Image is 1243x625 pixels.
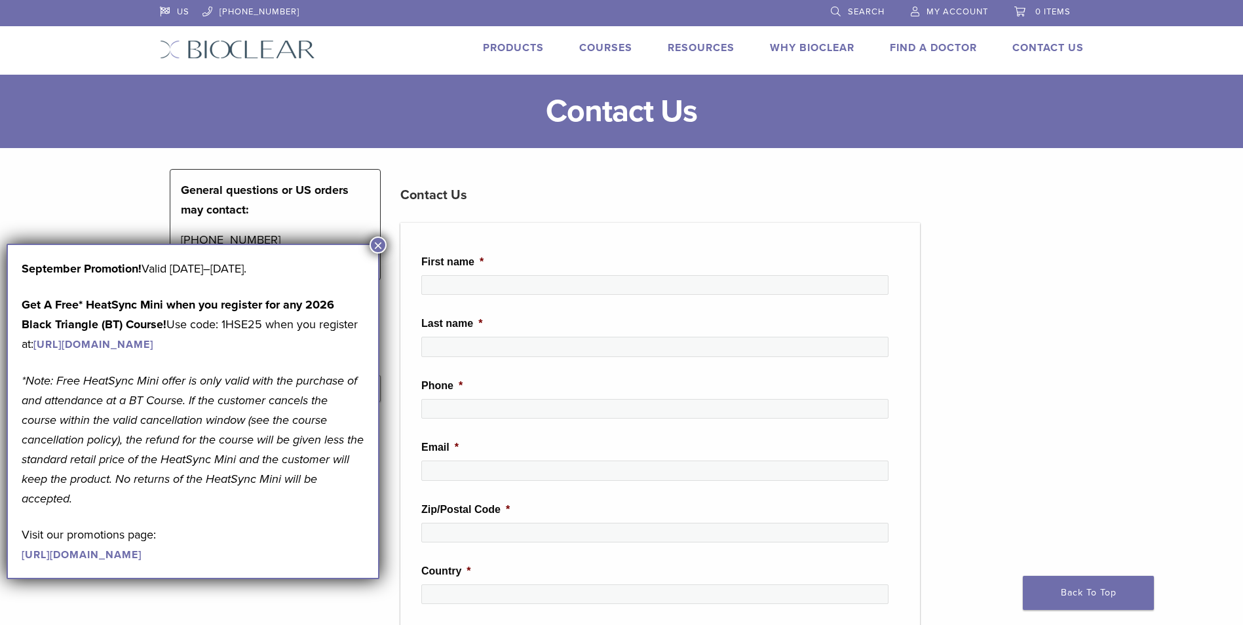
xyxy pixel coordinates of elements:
[370,237,387,254] button: Close
[22,373,364,506] em: *Note: Free HeatSync Mini offer is only valid with the purchase of and attendance at a BT Course....
[1035,7,1071,17] span: 0 items
[579,41,632,54] a: Courses
[181,230,370,269] p: [PHONE_NUMBER] [EMAIL_ADDRESS][DOMAIN_NAME]
[181,183,349,217] strong: General questions or US orders may contact:
[22,525,364,564] p: Visit our promotions page:
[770,41,854,54] a: Why Bioclear
[1012,41,1084,54] a: Contact Us
[400,180,920,211] h3: Contact Us
[421,441,459,455] label: Email
[421,317,482,331] label: Last name
[22,548,142,561] a: [URL][DOMAIN_NAME]
[421,565,471,578] label: Country
[22,297,334,331] strong: Get A Free* HeatSync Mini when you register for any 2026 Black Triangle (BT) Course!
[848,7,885,17] span: Search
[890,41,977,54] a: Find A Doctor
[927,7,988,17] span: My Account
[22,295,364,354] p: Use code: 1HSE25 when you register at:
[421,379,463,393] label: Phone
[421,503,510,517] label: Zip/Postal Code
[22,259,364,278] p: Valid [DATE]–[DATE].
[160,40,315,59] img: Bioclear
[22,261,142,276] b: September Promotion!
[483,41,544,54] a: Products
[1023,576,1154,610] a: Back To Top
[668,41,735,54] a: Resources
[421,256,484,269] label: First name
[33,338,153,351] a: [URL][DOMAIN_NAME]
